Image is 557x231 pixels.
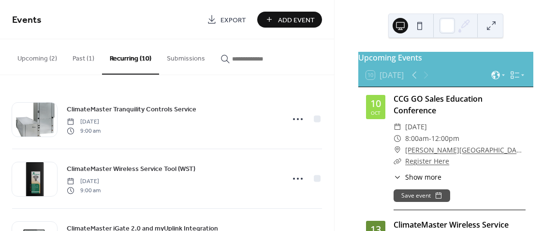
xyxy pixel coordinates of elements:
button: Save event [394,189,450,202]
div: Upcoming Events [358,52,533,63]
div: ​ [394,121,401,133]
div: Oct [371,110,381,115]
span: 9:00 am [67,126,101,135]
button: Add Event [257,12,322,28]
a: CCG GO Sales Education Conference [394,93,483,116]
button: Upcoming (2) [10,39,65,74]
button: Recurring (10) [102,39,159,75]
span: - [429,133,431,144]
span: [DATE] [405,121,427,133]
div: 10 [370,99,381,108]
span: Show more [405,172,441,182]
button: Submissions [159,39,213,74]
a: [PERSON_NAME][GEOGRAPHIC_DATA], [US_STATE][GEOGRAPHIC_DATA] [405,144,526,156]
span: ClimateMaster Wireless Service Tool (WST) [67,164,195,174]
button: Past (1) [65,39,102,74]
span: 8:00am [405,133,429,144]
a: Register Here [405,156,449,166]
div: ​ [394,155,401,167]
span: Export [220,15,246,25]
span: 12:00pm [431,133,459,144]
a: ClimateMaster Tranquility Controls Service [67,104,196,115]
div: ​ [394,144,401,156]
span: Events [12,11,42,30]
div: ​ [394,133,401,144]
a: ClimateMaster Wireless Service Tool (WST) [67,163,195,174]
span: 9:00 am [67,186,101,195]
button: ​Show more [394,172,441,182]
span: Add Event [278,15,315,25]
a: Export [200,12,253,28]
span: [DATE] [67,118,101,126]
span: [DATE] [67,177,101,186]
div: ​ [394,172,401,182]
